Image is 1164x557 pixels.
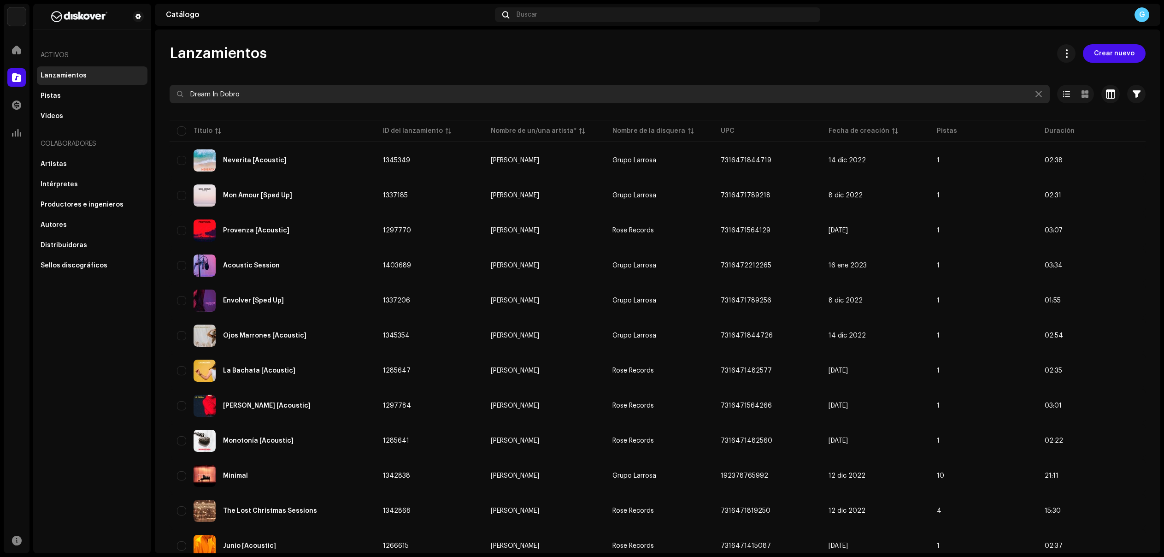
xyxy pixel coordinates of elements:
[491,297,598,304] span: Rebeca Luna
[1094,44,1135,63] span: Crear nuevo
[383,543,409,549] span: 1266615
[383,367,411,374] span: 1285647
[721,543,771,549] span: 7316471415087
[37,66,147,85] re-m-nav-item: Lanzamientos
[383,157,410,164] span: 1345349
[41,160,67,168] div: Artistas
[937,262,940,269] span: 1
[491,473,539,479] div: [PERSON_NAME]
[721,227,770,234] span: 7316471564129
[491,473,598,479] span: Reed Adams
[37,256,147,275] re-m-nav-item: Sellos discográficos
[383,297,410,304] span: 1337206
[170,85,1050,103] input: Buscar
[612,227,654,234] span: Rose Records
[194,126,212,136] div: Título
[612,543,654,549] span: Rose Records
[829,262,867,269] span: 16 ene 2023
[383,438,409,444] span: 1285641
[383,508,411,514] span: 1342868
[491,192,598,199] span: Rebeca Luna
[721,508,770,514] span: 7316471819250
[829,192,863,199] span: 8 dic 2022
[41,221,67,229] div: Autores
[223,192,292,199] div: Mon Amour [Sped Up]
[194,535,216,557] img: 4091d3e5-da90-4b75-9963-07818da3a5d0
[612,403,654,409] span: Rose Records
[491,367,598,374] span: Rebeca Luna
[491,126,576,136] div: Nombre de un/una artista*
[829,227,848,234] span: 14 nov 2022
[41,181,78,188] div: Intérpretes
[7,7,26,26] img: 297a105e-aa6c-4183-9ff4-27133c00f2e2
[1045,157,1063,164] span: 02:38
[721,157,771,164] span: 7316471844719
[937,332,940,339] span: 1
[1045,192,1061,199] span: 02:31
[1045,543,1063,549] span: 02:37
[194,465,216,487] img: 624a0da4-9c0a-489e-a402-55c7fc172173
[166,11,491,18] div: Catálogo
[721,297,771,304] span: 7316471789256
[41,113,63,120] div: Videos
[41,11,118,22] img: b627a117-4a24-417a-95e9-2d0c90689367
[829,126,889,136] div: Fecha de creación
[491,297,539,304] div: [PERSON_NAME]
[1045,262,1063,269] span: 03:34
[194,325,216,347] img: 74a639b5-298d-43ce-abd1-07b19b60fef0
[612,157,656,164] span: Grupo Larrosa
[491,438,598,444] span: Rebeca Luna
[721,262,771,269] span: 7316472212265
[383,403,411,409] span: 1297784
[37,155,147,173] re-m-nav-item: Artistas
[37,175,147,194] re-m-nav-item: Intérpretes
[937,297,940,304] span: 1
[612,297,656,304] span: Grupo Larrosa
[41,242,87,249] div: Distribuidoras
[491,157,598,164] span: Rebeca Luna
[1083,44,1146,63] button: Crear nuevo
[612,438,654,444] span: Rose Records
[612,332,656,339] span: Grupo Larrosa
[1045,508,1061,514] span: 15:30
[829,508,865,514] span: 12 dic 2022
[383,192,408,199] span: 1337185
[383,262,411,269] span: 1403689
[223,262,280,269] div: Acoustic Session
[491,367,539,374] div: [PERSON_NAME]
[829,403,848,409] span: 14 nov 2022
[41,92,61,100] div: Pistas
[829,543,848,549] span: 24 oct 2022
[937,543,940,549] span: 1
[721,367,772,374] span: 7316471482577
[829,332,866,339] span: 14 dic 2022
[223,543,276,549] div: Junio [Acoustic]
[41,262,107,269] div: Sellos discográficos
[1045,227,1063,234] span: 03:07
[612,192,656,199] span: Grupo Larrosa
[829,367,848,374] span: 2 nov 2022
[223,157,287,164] div: Neverita [Acoustic]
[170,44,267,63] span: Lanzamientos
[491,508,539,514] div: [PERSON_NAME]
[491,332,539,339] div: [PERSON_NAME]
[491,508,598,514] span: Cristian Larrosa
[491,157,539,164] div: [PERSON_NAME]
[1045,297,1061,304] span: 01:55
[383,227,411,234] span: 1297770
[612,473,656,479] span: Grupo Larrosa
[612,126,685,136] div: Nombre de la disquera
[491,438,539,444] div: [PERSON_NAME]
[223,508,317,514] div: The Lost Christmas Sessions
[194,290,216,312] img: 60ca65bf-43ee-48b6-bc4e-0b9c3d0162cf
[1045,403,1062,409] span: 03:01
[223,473,248,479] div: Minimal
[612,367,654,374] span: Rose Records
[37,216,147,234] re-m-nav-item: Autores
[37,44,147,66] re-a-nav-header: Activos
[937,367,940,374] span: 1
[194,255,216,277] img: 364ad6ee-51a4-4625-b222-b1b572c81392
[383,473,410,479] span: 1342838
[37,133,147,155] re-a-nav-header: Colaboradores
[721,403,772,409] span: 7316471564266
